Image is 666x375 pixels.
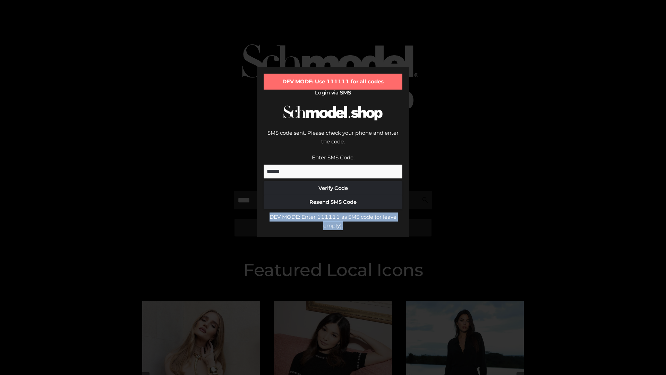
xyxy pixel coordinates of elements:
button: Resend SMS Code [264,195,402,209]
img: Schmodel Logo [281,99,385,127]
label: Enter SMS Code: [312,154,355,161]
div: DEV MODE: Use 111111 for all codes [264,74,402,90]
h2: Login via SMS [264,90,402,96]
button: Verify Code [264,181,402,195]
div: DEV MODE: Enter 111111 as SMS code (or leave empty). [264,212,402,230]
div: SMS code sent. Please check your phone and enter the code. [264,128,402,153]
